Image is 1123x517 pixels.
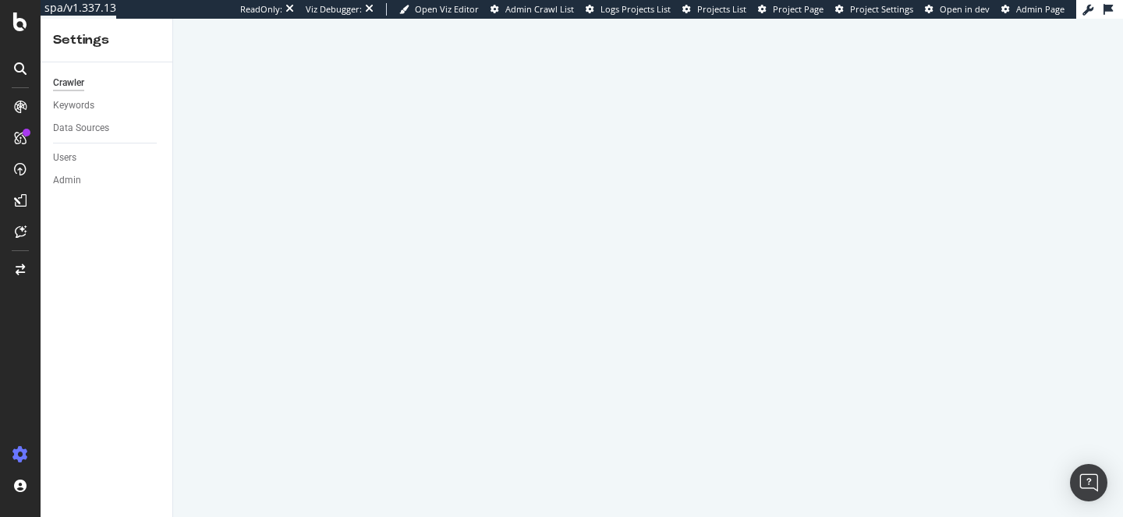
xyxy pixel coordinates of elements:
a: Project Settings [835,3,913,16]
div: Keywords [53,97,94,114]
div: Open Intercom Messenger [1070,464,1107,501]
div: Users [53,150,76,166]
div: Crawler [53,75,84,91]
div: ReadOnly: [240,3,282,16]
a: Projects List [682,3,746,16]
span: Project Page [773,3,824,15]
a: Open Viz Editor [399,3,479,16]
span: Open in dev [940,3,990,15]
a: Keywords [53,97,161,114]
a: Crawler [53,75,161,91]
a: Data Sources [53,120,161,136]
a: Admin Crawl List [491,3,574,16]
span: Logs Projects List [600,3,671,15]
a: Project Page [758,3,824,16]
div: Viz Debugger: [306,3,362,16]
span: Admin Page [1016,3,1065,15]
span: Project Settings [850,3,913,15]
a: Open in dev [925,3,990,16]
div: Data Sources [53,120,109,136]
div: Settings [53,31,160,49]
span: Open Viz Editor [415,3,479,15]
div: Admin [53,172,81,189]
span: Projects List [697,3,746,15]
a: Users [53,150,161,166]
a: Logs Projects List [586,3,671,16]
span: Admin Crawl List [505,3,574,15]
a: Admin [53,172,161,189]
a: Admin Page [1001,3,1065,16]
